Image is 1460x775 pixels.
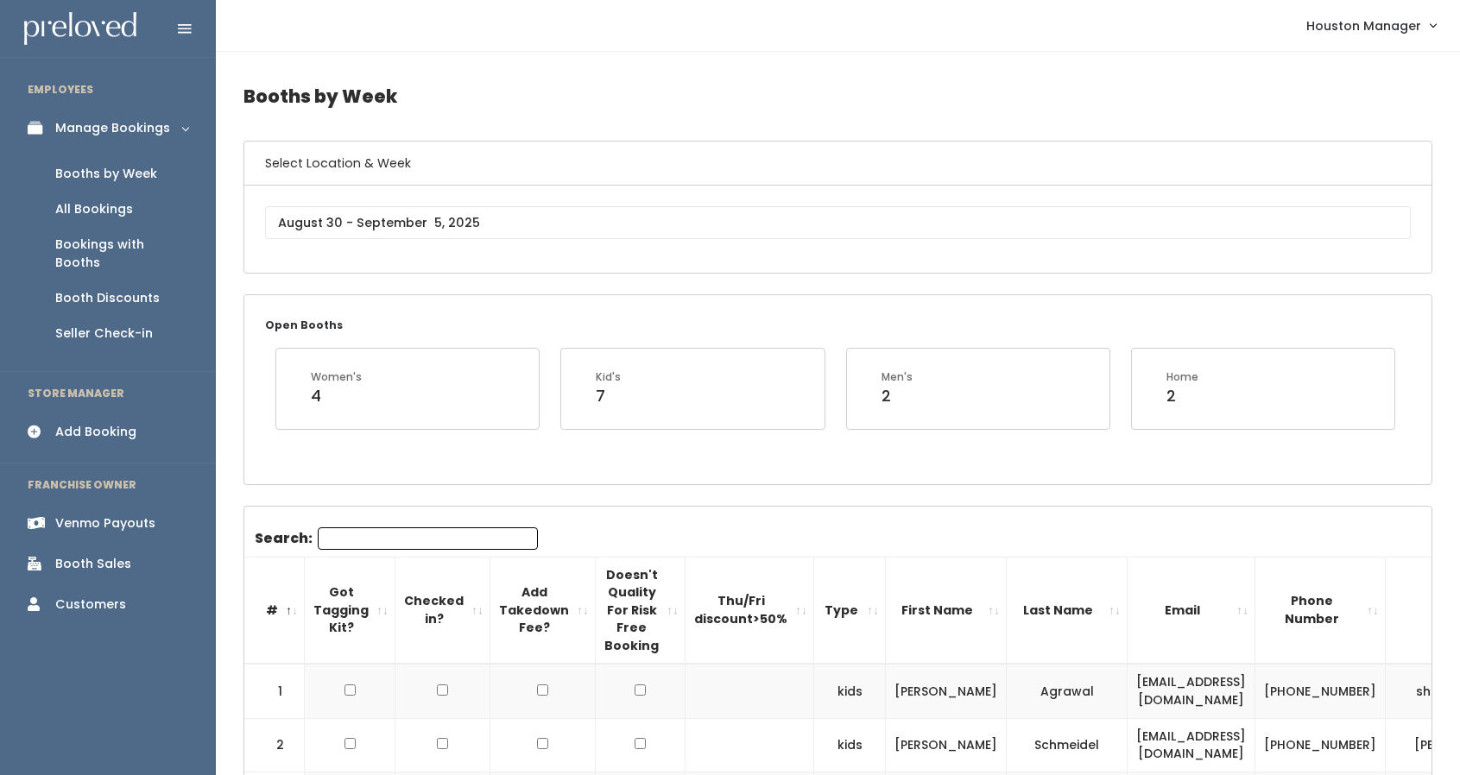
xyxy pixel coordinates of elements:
[1289,7,1453,44] a: Houston Manager
[1306,16,1421,35] span: Houston Manager
[311,369,362,385] div: Women's
[596,369,621,385] div: Kid's
[1255,557,1386,664] th: Phone Number: activate to sort column ascending
[1255,664,1386,718] td: [PHONE_NUMBER]
[311,385,362,407] div: 4
[243,72,1432,120] h4: Booths by Week
[55,200,133,218] div: All Bookings
[596,385,621,407] div: 7
[1255,718,1386,772] td: [PHONE_NUMBER]
[1166,385,1198,407] div: 2
[886,718,1007,772] td: [PERSON_NAME]
[1128,557,1255,664] th: Email: activate to sort column ascending
[55,595,126,614] div: Customers
[886,557,1007,664] th: First Name: activate to sort column ascending
[55,165,157,183] div: Booths by Week
[244,718,305,772] td: 2
[395,557,490,664] th: Checked in?: activate to sort column ascending
[55,514,155,532] div: Venmo Payouts
[55,289,160,307] div: Booth Discounts
[24,12,136,46] img: preloved logo
[814,718,886,772] td: kids
[55,555,131,573] div: Booth Sales
[244,557,305,664] th: #: activate to sort column descending
[814,664,886,718] td: kids
[1007,718,1128,772] td: Schmeidel
[1007,664,1128,718] td: Agrawal
[265,206,1411,239] input: August 30 - September 5, 2025
[886,664,1007,718] td: [PERSON_NAME]
[1128,718,1255,772] td: [EMAIL_ADDRESS][DOMAIN_NAME]
[596,557,686,664] th: Doesn't Quality For Risk Free Booking : activate to sort column ascending
[1128,664,1255,718] td: [EMAIL_ADDRESS][DOMAIN_NAME]
[255,527,538,550] label: Search:
[1007,557,1128,664] th: Last Name: activate to sort column ascending
[55,324,153,343] div: Seller Check-in
[244,142,1432,186] h6: Select Location & Week
[882,369,913,385] div: Men's
[55,423,136,441] div: Add Booking
[686,557,814,664] th: Thu/Fri discount&gt;50%: activate to sort column ascending
[882,385,913,407] div: 2
[814,557,886,664] th: Type: activate to sort column ascending
[265,318,343,332] small: Open Booths
[1166,369,1198,385] div: Home
[318,527,538,550] input: Search:
[55,236,188,272] div: Bookings with Booths
[490,557,596,664] th: Add Takedown Fee?: activate to sort column ascending
[55,119,170,137] div: Manage Bookings
[305,557,395,664] th: Got Tagging Kit?: activate to sort column ascending
[244,664,305,718] td: 1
